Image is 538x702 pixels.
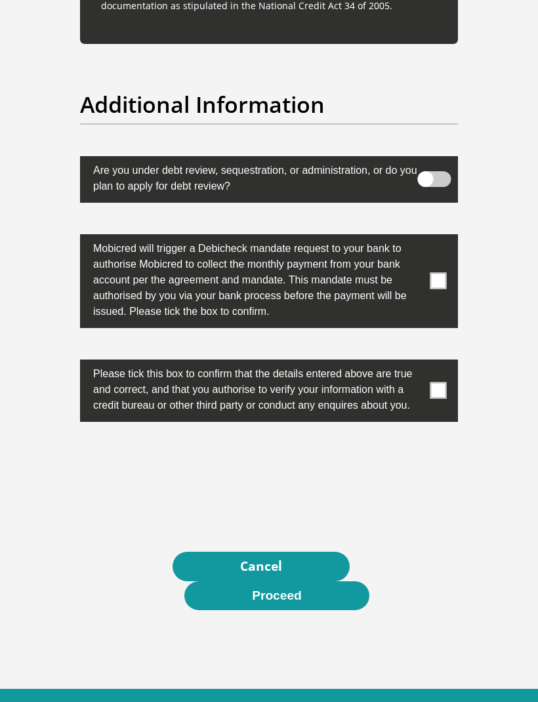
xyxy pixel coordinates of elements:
button: Proceed [184,582,369,611]
label: Please tick this box to confirm that the details entered above are true and correct, and that you... [80,360,420,417]
a: Cancel [173,552,350,582]
h2: Additional Information [80,92,458,119]
iframe: reCAPTCHA [169,454,369,505]
label: Are you under debt review, sequestration, or administration, or do you plan to apply for debt rev... [80,157,420,198]
label: Mobicred will trigger a Debicheck mandate request to your bank to authorise Mobicred to collect t... [80,235,420,323]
